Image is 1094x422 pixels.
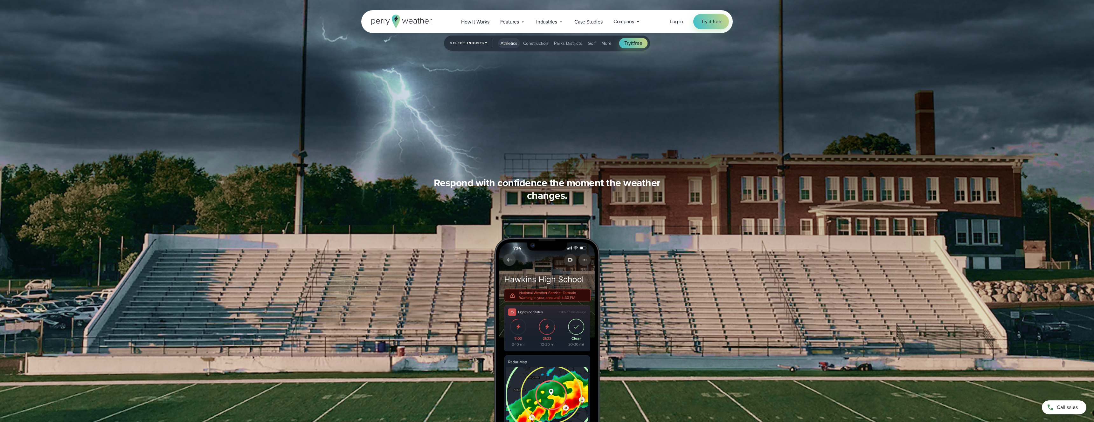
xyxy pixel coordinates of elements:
[619,38,647,48] a: Tryitfree
[574,18,603,26] span: Case Studies
[599,38,614,48] button: More
[569,15,608,28] a: Case Studies
[461,18,489,26] span: How it Works
[588,40,596,47] span: Golf
[624,39,642,47] span: Try free
[701,18,721,25] span: Try it free
[585,38,598,48] button: Golf
[693,14,729,29] a: Try it free
[523,40,548,47] span: Construction
[670,18,683,25] a: Log in
[1042,400,1086,414] a: Call sales
[500,18,519,26] span: Features
[501,40,517,47] span: Athletics
[498,38,520,48] button: Athletics
[425,176,669,202] h3: Respond with confidence the moment the weather changes.
[536,18,557,26] span: Industries
[554,40,582,47] span: Parks Districts
[551,38,585,48] button: Parks Districts
[631,39,634,47] span: it
[456,15,495,28] a: How it Works
[1057,404,1078,411] span: Call sales
[450,39,493,47] span: Select Industry
[521,38,551,48] button: Construction
[613,18,634,25] span: Company
[601,40,612,47] span: More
